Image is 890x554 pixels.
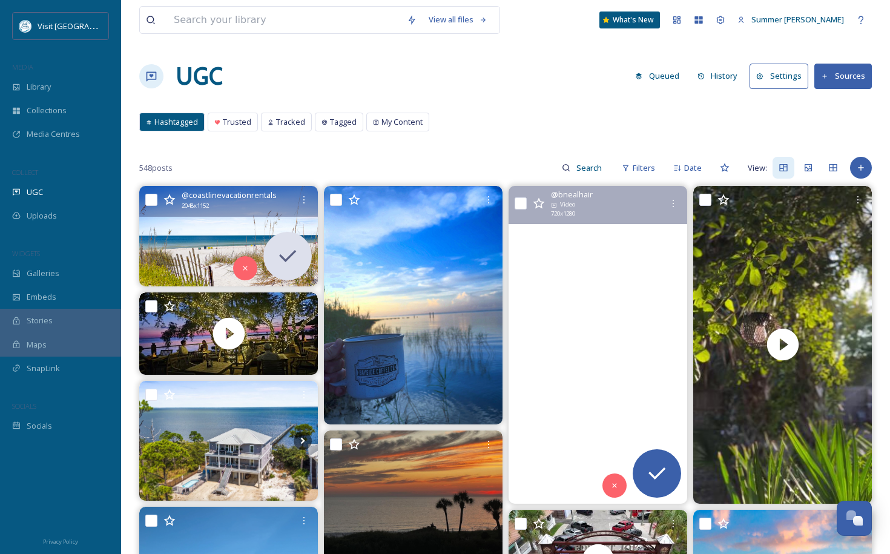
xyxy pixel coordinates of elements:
[330,116,357,128] span: Tagged
[12,62,33,71] span: MEDIA
[27,128,80,140] span: Media Centres
[27,210,57,222] span: Uploads
[27,363,60,374] span: SnapLink
[43,533,78,548] a: Privacy Policy
[691,64,750,88] a: History
[139,186,318,286] img: Stop scrolling… start packing. Your beach chair is waiting. ⛱ 📞 (850) 227-3330 🌐 coastlinevacatio...
[12,249,40,258] span: WIDGETS
[693,186,872,503] video: The first step to change is awareness ☕️🌿☀️Intention. Start each day with a positive thought and ...
[633,162,655,174] span: Filters
[139,381,318,500] img: 🍂✨ Limited Time Deal! ✨🍂 Fall is the perfect season for a bayfront escape and now you can save wh...
[750,64,808,88] button: Settings
[693,186,872,503] img: thumbnail
[182,190,277,201] span: @ coastlinevacationrentals
[509,186,687,503] video: Family vacation 2025 #billyjoel #family #familyvacation #capesanblas
[139,292,318,375] video: The view, the food, the live music 💯 The White Marlin #atierabovevacations #capesanblasfl #portst...
[19,20,31,32] img: download%20%282%29.png
[27,81,51,93] span: Library
[276,116,305,128] span: Tracked
[551,209,575,218] span: 720 x 1280
[324,186,503,424] img: Good Morning ☀️ ☕️ coffeebythebay.com #coffee #coffeeroaster #coffeevibes #coffeeislife #coffeero...
[154,116,198,128] span: Hashtagged
[27,339,47,351] span: Maps
[139,162,173,174] span: 548 posts
[423,8,493,31] a: View all files
[27,105,67,116] span: Collections
[814,64,872,88] button: Sources
[837,501,872,536] button: Open Chat
[560,200,575,209] span: Video
[27,268,59,279] span: Galleries
[27,186,43,198] span: UGC
[731,8,850,31] a: Summer [PERSON_NAME]
[12,401,36,411] span: SOCIALS
[629,64,691,88] a: Queued
[599,12,660,28] a: What's New
[12,168,38,177] span: COLLECT
[27,291,56,303] span: Embeds
[43,538,78,546] span: Privacy Policy
[176,58,223,94] a: UGC
[27,420,52,432] span: Socials
[570,156,610,180] input: Search
[139,292,318,375] img: thumbnail
[182,202,209,210] span: 2048 x 1152
[750,64,814,88] a: Settings
[27,315,53,326] span: Stories
[38,20,131,31] span: Visit [GEOGRAPHIC_DATA]
[751,14,844,25] span: Summer [PERSON_NAME]
[691,64,744,88] button: History
[381,116,423,128] span: My Content
[551,189,593,200] span: @ bnealhair
[629,64,685,88] button: Queued
[223,116,251,128] span: Trusted
[748,162,767,174] span: View:
[684,162,702,174] span: Date
[168,7,401,33] input: Search your library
